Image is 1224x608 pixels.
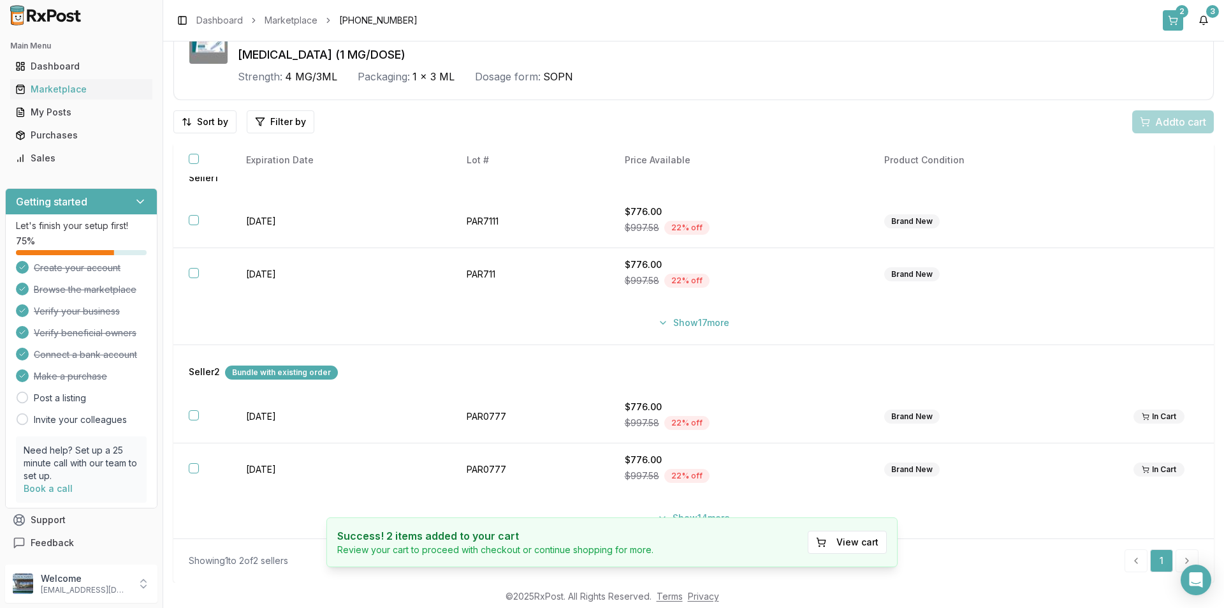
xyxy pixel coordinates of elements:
button: View cart [808,531,887,554]
a: Marketplace [265,14,317,27]
div: Strength: [238,69,282,84]
div: Showing 1 to 2 of 2 sellers [189,554,288,567]
td: PAR0777 [451,443,609,496]
span: Seller 1 [189,172,218,184]
div: 22 % off [664,469,710,483]
span: [PHONE_NUMBER] [339,14,418,27]
p: [EMAIL_ADDRESS][DOMAIN_NAME] [41,585,129,595]
div: 22 % off [664,221,710,235]
div: Sales [15,152,147,165]
button: Show17more [650,311,737,334]
div: 2 [1176,5,1188,18]
th: Lot # [451,144,609,177]
div: Brand New [884,463,940,477]
th: Price Available [609,144,869,177]
div: My Posts [15,106,147,119]
div: Marketplace [15,83,147,96]
div: $776.00 [625,454,854,466]
span: $997.58 [625,470,659,482]
div: Brand New [884,267,940,281]
div: Bundle with existing order [225,366,338,380]
td: PAR711 [451,248,609,301]
button: 2 [1163,10,1183,31]
span: $997.58 [625,417,659,429]
span: Verify beneficial owners [34,327,136,339]
div: 22 % off [664,416,710,430]
a: Dashboard [10,55,152,78]
div: [MEDICAL_DATA] (1 MG/DOSE) [238,46,1198,64]
span: Create your account [34,262,120,274]
span: Make a purchase [34,370,107,383]
h4: Success! 2 items added to your cart [337,528,653,544]
button: Purchases [5,125,157,145]
span: Connect a bank account [34,348,137,361]
a: Invite your colleagues [34,413,127,426]
button: Sales [5,148,157,168]
button: Feedback [5,531,157,554]
span: 1 x 3 ML [412,69,455,84]
div: 22 % off [664,274,710,288]
img: User avatar [13,574,33,594]
td: [DATE] [231,248,451,301]
button: Show14more [650,507,738,530]
span: Browse the marketplace [34,283,136,296]
div: Open Intercom Messenger [1181,565,1211,595]
span: Feedback [31,537,74,549]
span: 75 % [16,235,35,248]
p: Let's finish your setup first! [16,219,147,232]
button: Filter by [247,110,314,133]
button: Sort by [173,110,237,133]
a: Privacy [688,591,719,602]
th: Expiration Date [231,144,451,177]
div: Brand New [884,214,940,228]
span: $997.58 [625,221,659,234]
td: [DATE] [231,390,451,443]
td: [DATE] [231,195,451,248]
nav: breadcrumb [196,14,418,27]
div: Dosage form: [475,69,541,84]
th: Product Condition [869,144,1118,177]
div: 3 [1206,5,1219,18]
div: Purchases [15,129,147,142]
h3: Getting started [16,194,87,209]
img: RxPost Logo [5,5,87,26]
a: Terms [657,591,683,602]
img: Ozempic (1 MG/DOSE) 4 MG/3ML SOPN [189,26,228,64]
span: Verify your business [34,305,120,318]
a: 1 [1150,549,1173,572]
p: Need help? Set up a 25 minute call with our team to set up. [24,444,139,482]
h2: Main Menu [10,41,152,51]
button: 3 [1193,10,1214,31]
p: Review your cart to proceed with checkout or continue shopping for more. [337,544,653,556]
span: SOPN [543,69,573,84]
a: Post a listing [34,392,86,404]
div: $776.00 [625,205,854,218]
a: Marketplace [10,78,152,101]
a: Purchases [10,124,152,147]
button: Support [5,508,157,531]
div: In Cart [1133,410,1184,424]
a: Sales [10,147,152,170]
button: Dashboard [5,56,157,77]
div: Dashboard [15,60,147,73]
button: My Posts [5,102,157,122]
td: PAR0777 [451,390,609,443]
span: Sort by [197,115,228,128]
td: PAR7111 [451,195,609,248]
span: $997.58 [625,274,659,287]
a: My Posts [10,101,152,124]
span: 4 MG/3ML [285,69,337,84]
div: In Cart [1133,463,1184,477]
td: [DATE] [231,443,451,496]
div: $776.00 [625,401,854,413]
div: Brand New [884,410,940,424]
a: Book a call [24,483,73,494]
button: Marketplace [5,79,157,100]
p: Welcome [41,572,129,585]
span: Seller 2 [189,366,220,380]
nav: pagination [1125,549,1198,572]
a: Dashboard [196,14,243,27]
div: $776.00 [625,258,854,271]
div: Packaging: [358,69,410,84]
